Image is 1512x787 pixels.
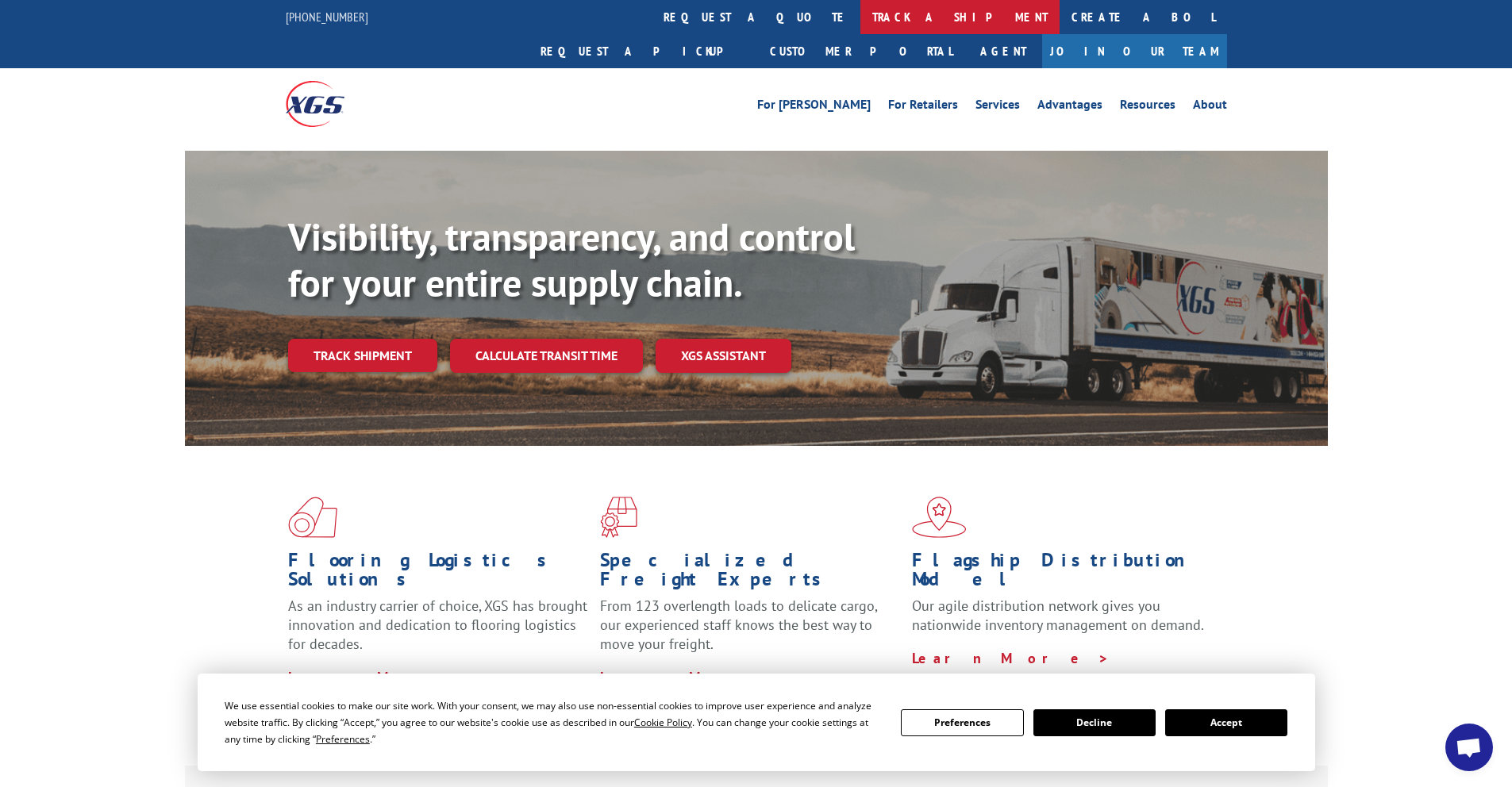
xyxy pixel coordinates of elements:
button: Accept [1165,709,1287,736]
b: Visibility, transparency, and control for your entire supply chain. [288,212,855,307]
a: Learn More > [288,668,486,686]
a: Calculate transit time [450,339,643,373]
a: Advantages [1037,98,1102,116]
a: Join Our Team [1042,34,1227,68]
a: XGS ASSISTANT [656,339,791,373]
h1: Flagship Distribution Model [912,551,1212,597]
button: Decline [1033,709,1156,736]
a: Customer Portal [758,34,964,68]
a: Open chat [1445,724,1493,771]
img: xgs-icon-flagship-distribution-model-red [912,497,967,538]
a: About [1193,98,1227,116]
img: xgs-icon-focused-on-flooring-red [600,497,637,538]
h1: Specialized Freight Experts [600,551,900,597]
span: Our agile distribution network gives you nationwide inventory management on demand. [912,597,1204,634]
a: Learn More > [912,649,1110,667]
h1: Flooring Logistics Solutions [288,551,588,597]
span: Cookie Policy [634,716,692,729]
a: Request a pickup [529,34,758,68]
button: Preferences [901,709,1023,736]
a: For [PERSON_NAME] [757,98,871,116]
a: Learn More > [600,668,798,686]
a: For Retailers [888,98,958,116]
a: Agent [964,34,1042,68]
a: [PHONE_NUMBER] [286,9,368,25]
span: Preferences [316,732,370,746]
a: Resources [1120,98,1175,116]
span: As an industry carrier of choice, XGS has brought innovation and dedication to flooring logistics... [288,597,587,653]
img: xgs-icon-total-supply-chain-intelligence-red [288,497,337,538]
a: Services [975,98,1020,116]
div: Cookie Consent Prompt [198,674,1315,771]
div: We use essential cookies to make our site work. With your consent, we may also use non-essential ... [225,697,882,747]
a: Track shipment [288,339,437,372]
p: From 123 overlength loads to delicate cargo, our experienced staff knows the best way to move you... [600,597,900,667]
